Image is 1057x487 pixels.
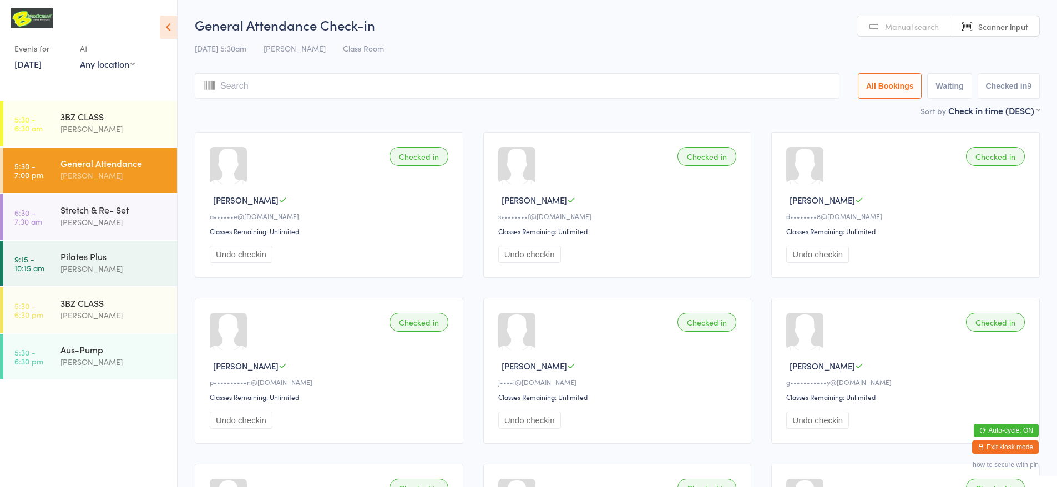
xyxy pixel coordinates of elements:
[343,43,384,54] span: Class Room
[213,194,279,206] span: [PERSON_NAME]
[11,8,53,28] img: B Transformed Gym
[921,105,946,116] label: Sort by
[978,21,1028,32] span: Scanner input
[60,356,168,368] div: [PERSON_NAME]
[390,313,448,332] div: Checked in
[195,16,1040,34] h2: General Attendance Check-in
[3,287,177,333] a: 5:30 -6:30 pm3BZ CLASS[PERSON_NAME]
[790,194,855,206] span: [PERSON_NAME]
[966,147,1025,166] div: Checked in
[60,250,168,262] div: Pilates Plus
[498,412,561,429] button: Undo checkin
[14,161,43,179] time: 5:30 - 7:00 pm
[210,412,272,429] button: Undo checkin
[677,147,736,166] div: Checked in
[14,348,43,366] time: 5:30 - 6:30 pm
[60,123,168,135] div: [PERSON_NAME]
[978,73,1040,99] button: Checked in9
[498,392,740,402] div: Classes Remaining: Unlimited
[14,115,43,133] time: 5:30 - 6:30 am
[264,43,326,54] span: [PERSON_NAME]
[210,226,452,236] div: Classes Remaining: Unlimited
[60,297,168,309] div: 3BZ CLASS
[80,39,135,58] div: At
[790,360,855,372] span: [PERSON_NAME]
[14,39,69,58] div: Events for
[14,58,42,70] a: [DATE]
[3,241,177,286] a: 9:15 -10:15 amPilates Plus[PERSON_NAME]
[3,148,177,193] a: 5:30 -7:00 pmGeneral Attendance[PERSON_NAME]
[60,169,168,182] div: [PERSON_NAME]
[972,440,1039,454] button: Exit kiosk mode
[973,461,1039,469] button: how to secure with pin
[927,73,972,99] button: Waiting
[60,110,168,123] div: 3BZ CLASS
[390,147,448,166] div: Checked in
[885,21,939,32] span: Manual search
[502,194,567,206] span: [PERSON_NAME]
[3,101,177,146] a: 5:30 -6:30 am3BZ CLASS[PERSON_NAME]
[974,424,1039,437] button: Auto-cycle: ON
[3,334,177,379] a: 5:30 -6:30 pmAus-Pump[PERSON_NAME]
[3,194,177,240] a: 6:30 -7:30 amStretch & Re- Set[PERSON_NAME]
[14,208,42,226] time: 6:30 - 7:30 am
[60,216,168,229] div: [PERSON_NAME]
[858,73,922,99] button: All Bookings
[210,377,452,387] div: p••••••••••n@[DOMAIN_NAME]
[60,204,168,216] div: Stretch & Re- Set
[677,313,736,332] div: Checked in
[210,211,452,221] div: a••••••e@[DOMAIN_NAME]
[195,43,246,54] span: [DATE] 5:30am
[498,226,740,236] div: Classes Remaining: Unlimited
[786,392,1028,402] div: Classes Remaining: Unlimited
[210,392,452,402] div: Classes Remaining: Unlimited
[966,313,1025,332] div: Checked in
[210,246,272,263] button: Undo checkin
[786,211,1028,221] div: d••••••••8@[DOMAIN_NAME]
[213,360,279,372] span: [PERSON_NAME]
[60,157,168,169] div: General Attendance
[60,309,168,322] div: [PERSON_NAME]
[786,377,1028,387] div: g•••••••••••y@[DOMAIN_NAME]
[498,377,740,387] div: j••••i@[DOMAIN_NAME]
[60,343,168,356] div: Aus-Pump
[1027,82,1031,90] div: 9
[195,73,839,99] input: Search
[786,246,849,263] button: Undo checkin
[786,226,1028,236] div: Classes Remaining: Unlimited
[80,58,135,70] div: Any location
[60,262,168,275] div: [PERSON_NAME]
[948,104,1040,116] div: Check in time (DESC)
[786,412,849,429] button: Undo checkin
[502,360,567,372] span: [PERSON_NAME]
[498,246,561,263] button: Undo checkin
[498,211,740,221] div: s••••••••f@[DOMAIN_NAME]
[14,255,44,272] time: 9:15 - 10:15 am
[14,301,43,319] time: 5:30 - 6:30 pm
